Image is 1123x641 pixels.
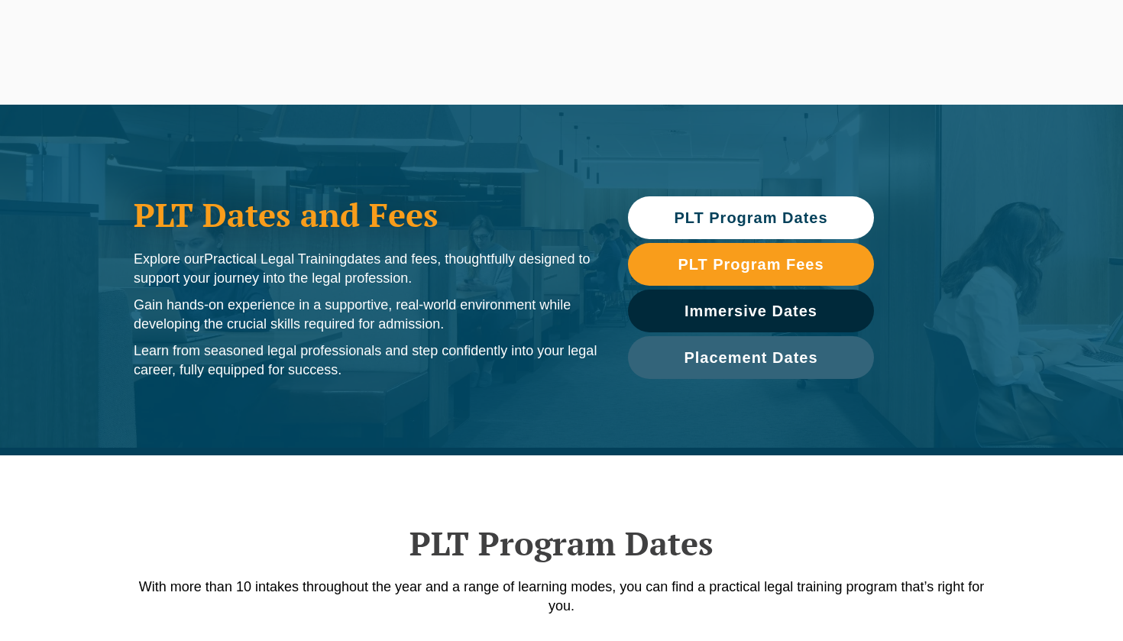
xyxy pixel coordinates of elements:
a: Placement Dates [628,336,874,379]
span: PLT Program Dates [674,210,827,225]
a: PLT Program Fees [628,243,874,286]
p: With more than 10 intakes throughout the year and a range of learning modes, you can find a pract... [126,578,997,616]
a: Immersive Dates [628,290,874,332]
p: Learn from seasoned legal professionals and step confidently into your legal career, fully equipp... [134,342,597,380]
p: Explore our dates and fees, thoughtfully designed to support your journey into the legal profession. [134,250,597,288]
span: Placement Dates [684,350,817,365]
h1: PLT Dates and Fees [134,196,597,234]
p: Gain hands-on experience in a supportive, real-world environment while developing the crucial ski... [134,296,597,334]
span: Practical Legal Training [204,251,347,267]
span: Immersive Dates [684,303,817,319]
span: PLT Program Fees [678,257,824,272]
h2: PLT Program Dates [126,524,997,562]
a: PLT Program Dates [628,196,874,239]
